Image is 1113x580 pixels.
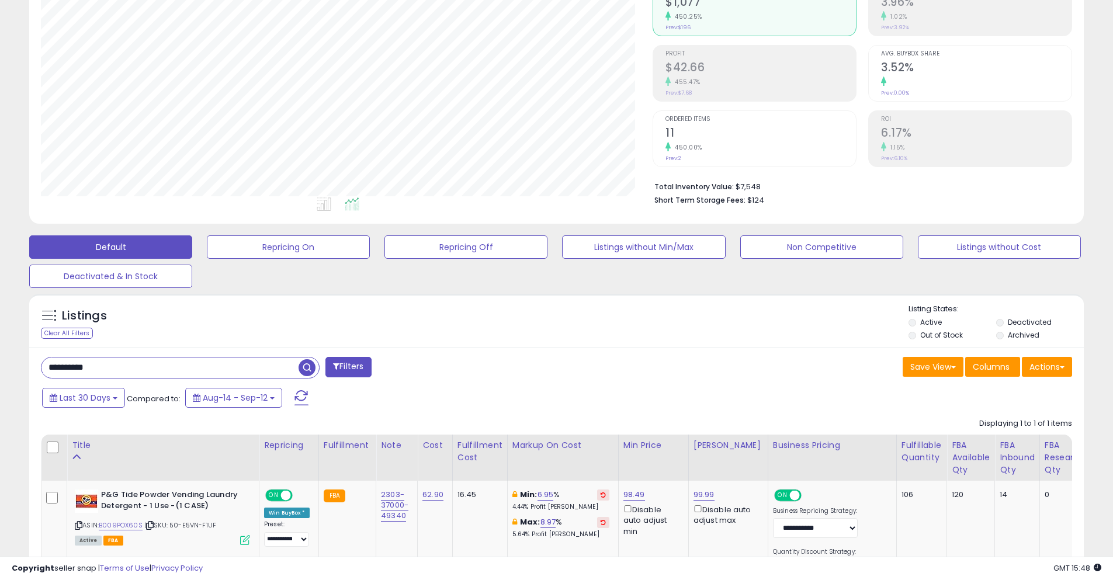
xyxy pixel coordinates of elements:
[665,89,692,96] small: Prev: $7.68
[381,439,412,452] div: Note
[881,89,909,96] small: Prev: 0.00%
[665,155,681,162] small: Prev: 2
[909,304,1084,315] p: Listing States:
[886,12,907,21] small: 1.02%
[952,439,990,476] div: FBA Available Qty
[775,491,790,501] span: ON
[881,116,1072,123] span: ROI
[512,530,609,539] p: 5.64% Profit [PERSON_NAME]
[75,536,102,546] span: All listings currently available for purchase on Amazon
[540,516,556,528] a: 8.97
[100,562,150,574] a: Terms of Use
[512,489,609,511] div: %
[29,235,192,259] button: Default
[773,507,858,515] label: Business Repricing Strategy:
[207,235,370,259] button: Repricing On
[665,24,691,31] small: Prev: $196
[1045,439,1097,476] div: FBA Researching Qty
[512,517,609,539] div: %
[422,439,448,452] div: Cost
[902,489,938,500] div: 106
[324,489,345,502] small: FBA
[512,439,613,452] div: Markup on Cost
[151,562,203,574] a: Privacy Policy
[694,489,715,501] a: 99.99
[1000,439,1035,476] div: FBA inbound Qty
[60,392,110,404] span: Last 30 Days
[671,78,701,86] small: 455.47%
[800,491,819,501] span: OFF
[1045,489,1093,500] div: 0
[264,520,310,547] div: Preset:
[694,439,763,452] div: [PERSON_NAME]
[665,61,856,77] h2: $42.66
[1000,489,1031,500] div: 14
[144,520,216,530] span: | SKU: 50-E5VN-F1UF
[538,489,554,501] a: 6.95
[457,439,502,464] div: Fulfillment Cost
[671,12,702,21] small: 450.25%
[654,182,734,192] b: Total Inventory Value:
[747,195,764,206] span: $124
[623,439,684,452] div: Min Price
[12,563,203,574] div: seller snap | |
[41,328,93,339] div: Clear All Filters
[881,51,1072,57] span: Avg. Buybox Share
[457,489,498,500] div: 16.45
[185,388,282,408] button: Aug-14 - Sep-12
[881,24,909,31] small: Prev: 3.92%
[665,126,856,142] h2: 11
[918,235,1081,259] button: Listings without Cost
[952,489,986,500] div: 120
[381,489,408,522] a: 2303-37000-49340
[1053,562,1101,574] span: 2025-10-13 15:48 GMT
[384,235,547,259] button: Repricing Off
[973,361,1010,373] span: Columns
[694,503,759,526] div: Disable auto adjust max
[12,562,54,574] strong: Copyright
[671,143,702,152] small: 450.00%
[965,357,1020,377] button: Columns
[562,235,725,259] button: Listings without Min/Max
[72,439,254,452] div: Title
[902,439,942,464] div: Fulfillable Quantity
[422,489,443,501] a: 62.90
[881,126,1072,142] h2: 6.17%
[1008,317,1052,327] label: Deactivated
[520,489,538,500] b: Min:
[773,439,892,452] div: Business Pricing
[1008,330,1039,340] label: Archived
[507,435,618,481] th: The percentage added to the cost of goods (COGS) that forms the calculator for Min & Max prices.
[75,489,250,544] div: ASIN:
[520,516,540,527] b: Max:
[264,439,314,452] div: Repricing
[654,179,1063,193] li: $7,548
[881,61,1072,77] h2: 3.52%
[920,330,963,340] label: Out of Stock
[103,536,123,546] span: FBA
[203,392,268,404] span: Aug-14 - Sep-12
[264,508,310,518] div: Win BuyBox *
[75,489,98,513] img: 41lBWI7uOBL._SL40_.jpg
[665,116,856,123] span: Ordered Items
[325,357,371,377] button: Filters
[903,357,963,377] button: Save View
[623,503,679,537] div: Disable auto adjust min
[920,317,942,327] label: Active
[886,143,905,152] small: 1.15%
[291,491,310,501] span: OFF
[29,265,192,288] button: Deactivated & In Stock
[979,418,1072,429] div: Displaying 1 to 1 of 1 items
[266,491,281,501] span: ON
[99,520,143,530] a: B009POX60S
[654,195,746,205] b: Short Term Storage Fees:
[62,308,107,324] h5: Listings
[881,155,907,162] small: Prev: 6.10%
[623,489,645,501] a: 98.49
[665,51,856,57] span: Profit
[127,393,181,404] span: Compared to:
[42,388,125,408] button: Last 30 Days
[512,503,609,511] p: 4.44% Profit [PERSON_NAME]
[1022,357,1072,377] button: Actions
[101,489,243,514] b: P&G Tide Powder Vending Laundry Detergent - 1 Use -(1 CASE)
